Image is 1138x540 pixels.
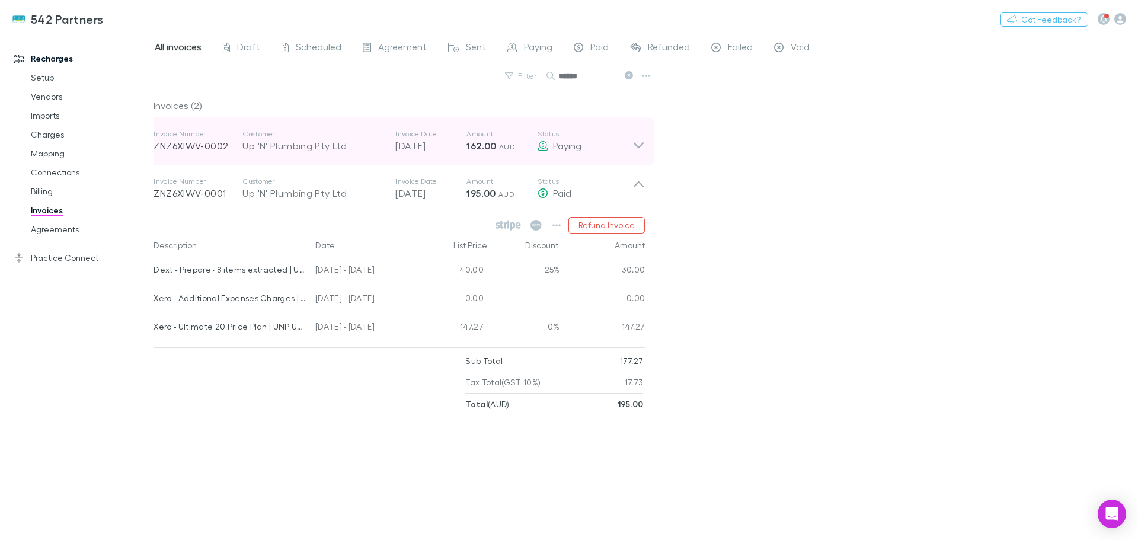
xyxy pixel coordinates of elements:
h3: 542 Partners [31,12,104,26]
strong: 162.00 [466,140,496,152]
div: Xero - Ultimate 20 Price Plan | UNP Up 'N' Plumbing Pty Limited [154,314,306,339]
p: Invoice Date [395,129,466,139]
p: 177.27 [620,350,644,372]
p: Sub Total [465,350,503,372]
img: 542 Partners's Logo [12,12,26,26]
div: Invoice NumberZNZ6XIWV-0002CustomerUp 'N' Plumbing Pty LtdInvoice Date[DATE]Amount162.00 AUDStatu... [144,117,654,165]
span: Draft [237,41,260,56]
a: Setup [19,68,160,87]
p: Invoice Number [154,129,242,139]
a: Billing [19,182,160,201]
p: ZNZ6XIWV-0002 [154,139,242,153]
span: Sent [466,41,486,56]
span: All invoices [155,41,202,56]
p: Amount [466,129,538,139]
p: Customer [242,129,383,139]
strong: 195.00 [466,187,496,199]
span: AUD [498,190,514,199]
a: Practice Connect [2,248,160,267]
p: Amount [466,177,538,186]
a: Mapping [19,144,160,163]
strong: 195.00 [618,399,644,409]
a: Charges [19,125,160,144]
div: 147.27 [417,314,488,343]
p: Status [538,177,632,186]
div: 0.00 [560,286,645,314]
div: Up 'N' Plumbing Pty Ltd [242,186,383,200]
div: - [488,286,560,314]
div: 0.00 [417,286,488,314]
p: Tax Total (GST 10%) [465,372,541,393]
span: Void [791,41,810,56]
div: [DATE] - [DATE] [311,257,417,286]
div: Up 'N' Plumbing Pty Ltd [242,139,383,153]
div: Invoice NumberZNZ6XIWV-0001CustomerUp 'N' Plumbing Pty LtdInvoice Date[DATE]Amount195.00 AUDStatu... [144,165,654,212]
p: ZNZ6XIWV-0001 [154,186,242,200]
div: Dext - Prepare · 8 items extracted | Up 'N' Plumbing Pty Ltd [154,257,306,282]
button: Got Feedback? [1000,12,1088,27]
div: 25% [488,257,560,286]
button: Refund Invoice [568,217,645,234]
a: Imports [19,106,160,125]
div: Xero - Additional Expenses Charges | UNP Up 'N' Plumbing Pty Limited [154,286,306,311]
a: Invoices [19,201,160,220]
span: Paid [553,187,571,199]
span: Failed [728,41,753,56]
div: 147.27 [560,314,645,343]
a: 542 Partners [5,5,111,33]
div: [DATE] - [DATE] [311,286,417,314]
div: [DATE] - [DATE] [311,314,417,343]
span: Refunded [648,41,690,56]
span: Agreement [378,41,427,56]
p: Customer [242,177,383,186]
p: Invoice Date [395,177,466,186]
p: 17.73 [625,372,644,393]
p: Invoice Number [154,177,242,186]
span: AUD [499,142,515,151]
a: Recharges [2,49,160,68]
span: Paid [590,41,609,56]
a: Vendors [19,87,160,106]
span: Scheduled [296,41,341,56]
p: [DATE] [395,186,466,200]
a: Agreements [19,220,160,239]
button: Filter [499,69,544,83]
strong: Total [465,399,488,409]
div: Open Intercom Messenger [1098,500,1126,528]
p: ( AUD ) [465,394,509,415]
div: 30.00 [560,257,645,286]
div: 0% [488,314,560,343]
span: Paying [524,41,552,56]
span: Paying [553,140,581,151]
div: 40.00 [417,257,488,286]
a: Connections [19,163,160,182]
p: Status [538,129,632,139]
p: [DATE] [395,139,466,153]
